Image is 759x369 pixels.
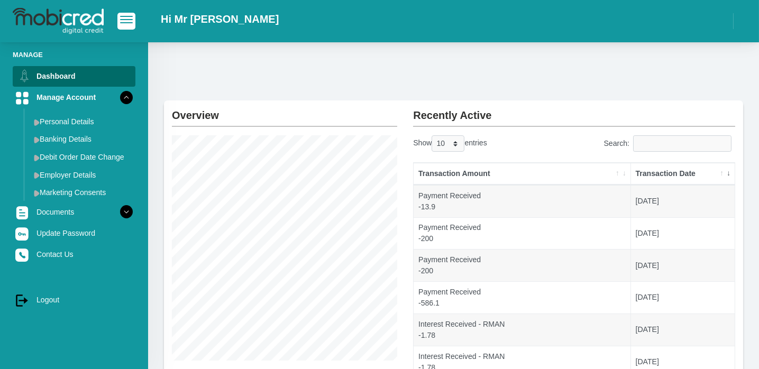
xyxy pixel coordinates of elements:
input: Search: [633,135,731,152]
td: Payment Received -200 [414,217,631,250]
li: Manage [13,50,135,60]
a: Dashboard [13,66,135,86]
a: Debit Order Date Change [30,149,135,165]
label: Search: [603,135,735,152]
a: Employer Details [30,167,135,183]
select: Showentries [432,135,464,152]
a: Documents [13,202,135,222]
a: Marketing Consents [30,184,135,201]
td: [DATE] [631,281,735,313]
img: menu arrow [34,172,40,179]
img: menu arrow [34,154,40,161]
th: Transaction Amount: activate to sort column ascending [414,163,631,185]
h2: Hi Mr [PERSON_NAME] [161,13,279,25]
a: Logout [13,290,135,310]
a: Banking Details [30,131,135,147]
td: [DATE] [631,217,735,250]
a: Manage Account [13,87,135,107]
td: [DATE] [631,249,735,281]
td: Interest Received - RMAN -1.78 [414,313,631,346]
th: Transaction Date: activate to sort column ascending [631,163,735,185]
label: Show entries [413,135,487,152]
a: Personal Details [30,113,135,130]
td: Payment Received -586.1 [414,281,631,313]
img: menu arrow [34,136,40,143]
h2: Recently Active [413,100,735,122]
img: menu arrow [34,119,40,126]
td: Payment Received -13.9 [414,185,631,217]
a: Contact Us [13,244,135,264]
img: logo-mobicred.svg [13,8,104,34]
img: menu arrow [34,190,40,197]
h2: Overview [172,100,397,122]
a: Update Password [13,223,135,243]
td: [DATE] [631,313,735,346]
td: [DATE] [631,185,735,217]
td: Payment Received -200 [414,249,631,281]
